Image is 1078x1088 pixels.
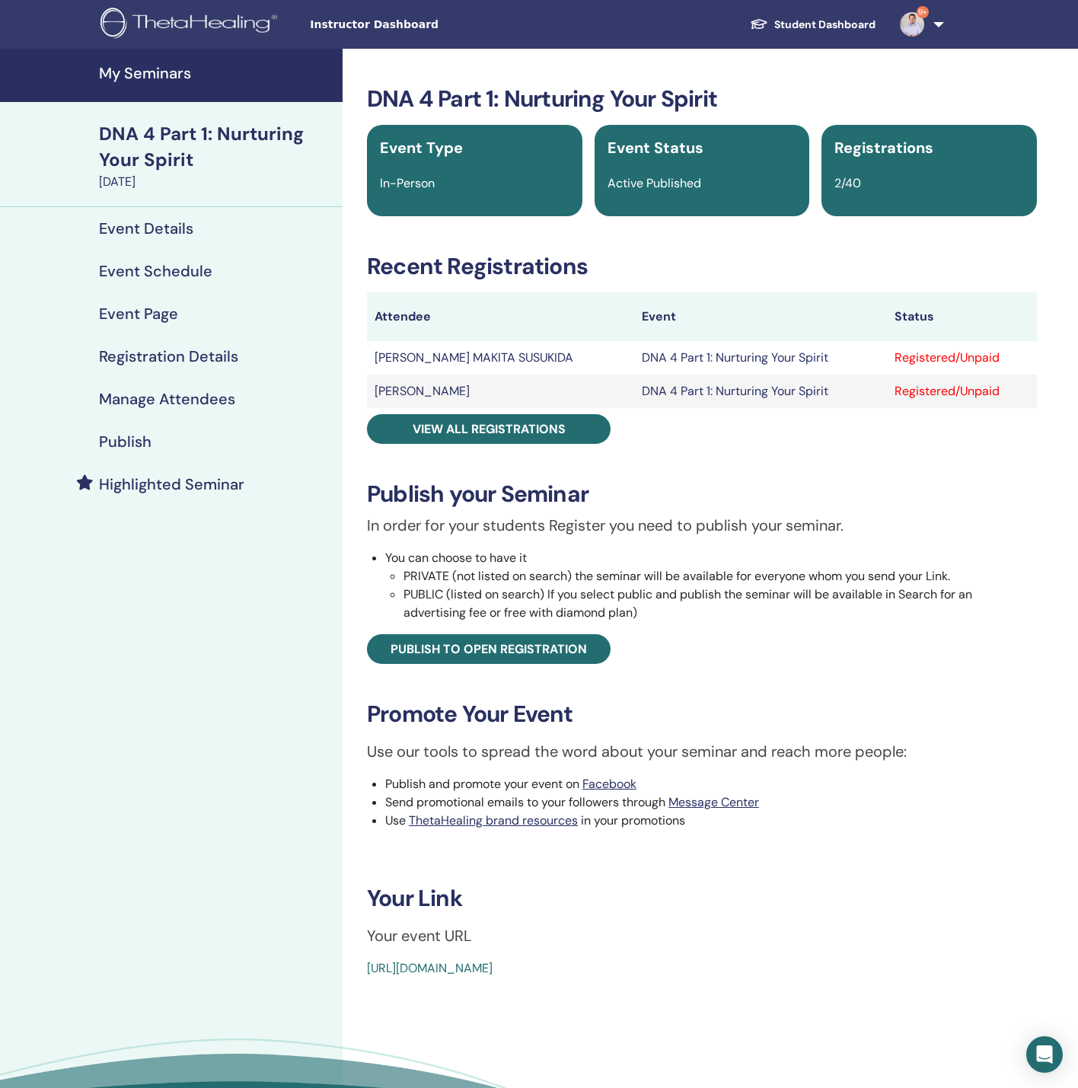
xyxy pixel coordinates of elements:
a: ThetaHealing brand resources [409,812,578,828]
li: Send promotional emails to your followers through [385,793,1037,812]
div: Open Intercom Messenger [1026,1036,1063,1073]
img: default.jpg [900,12,924,37]
li: Publish and promote your event on [385,775,1037,793]
span: View all registrations [413,421,566,437]
td: [PERSON_NAME] MAKITA SUSUKIDA [367,341,634,375]
img: graduation-cap-white.svg [750,18,768,30]
h4: Event Page [99,305,178,323]
td: [PERSON_NAME] [367,375,634,408]
li: Use in your promotions [385,812,1037,830]
p: In order for your students Register you need to publish your seminar. [367,514,1037,537]
th: Attendee [367,292,634,341]
span: Active Published [608,175,701,191]
h3: Recent Registrations [367,253,1037,280]
a: Publish to open registration [367,634,611,664]
h4: My Seminars [99,64,333,82]
h3: Publish your Seminar [367,480,1037,508]
span: Publish to open registration [391,641,587,657]
span: Registrations [834,138,933,158]
a: Facebook [582,776,636,792]
li: PUBLIC (listed on search) If you select public and publish the seminar will be available in Searc... [403,585,1037,622]
li: PRIVATE (not listed on search) the seminar will be available for everyone whom you send your Link. [403,567,1037,585]
td: DNA 4 Part 1: Nurturing Your Spirit [634,341,886,375]
h4: Highlighted Seminar [99,475,244,493]
h3: Promote Your Event [367,700,1037,728]
div: DNA 4 Part 1: Nurturing Your Spirit [99,121,333,173]
h3: DNA 4 Part 1: Nurturing Your Spirit [367,85,1037,113]
span: 2/40 [834,175,861,191]
div: Registered/Unpaid [895,349,1030,367]
td: DNA 4 Part 1: Nurturing Your Spirit [634,375,886,408]
h4: Publish [99,432,151,451]
span: 9+ [917,6,929,18]
span: In-Person [380,175,435,191]
h3: Your Link [367,885,1037,912]
a: Message Center [668,794,759,810]
h4: Manage Attendees [99,390,235,408]
li: You can choose to have it [385,549,1037,622]
th: Status [887,292,1038,341]
span: Event Status [608,138,703,158]
div: [DATE] [99,173,333,191]
a: Student Dashboard [738,11,888,39]
h4: Event Details [99,219,193,238]
a: View all registrations [367,414,611,444]
span: Event Type [380,138,463,158]
a: [URL][DOMAIN_NAME] [367,960,493,976]
th: Event [634,292,886,341]
h4: Registration Details [99,347,238,365]
p: Your event URL [367,924,1037,947]
img: logo.png [100,8,282,42]
p: Use our tools to spread the word about your seminar and reach more people: [367,740,1037,763]
h4: Event Schedule [99,262,212,280]
div: Registered/Unpaid [895,382,1030,400]
a: DNA 4 Part 1: Nurturing Your Spirit[DATE] [90,121,343,191]
span: Instructor Dashboard [310,17,538,33]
